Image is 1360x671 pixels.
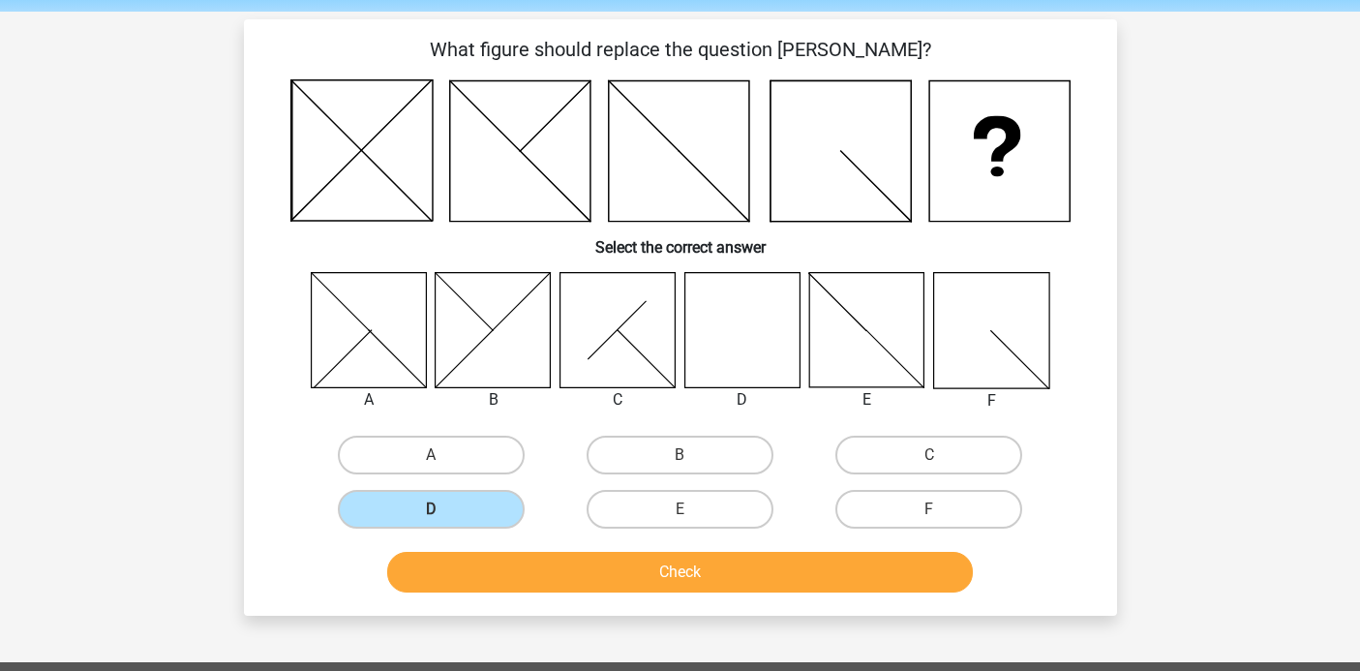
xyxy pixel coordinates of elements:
[794,388,940,412] div: E
[275,35,1086,64] p: What figure should replace the question [PERSON_NAME]?
[545,388,691,412] div: C
[587,490,773,529] label: E
[387,552,973,593] button: Check
[338,490,525,529] label: D
[587,436,773,474] label: B
[338,436,525,474] label: A
[919,389,1065,412] div: F
[296,388,442,412] div: A
[420,388,566,412] div: B
[275,223,1086,257] h6: Select the correct answer
[835,436,1022,474] label: C
[670,388,816,412] div: D
[835,490,1022,529] label: F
